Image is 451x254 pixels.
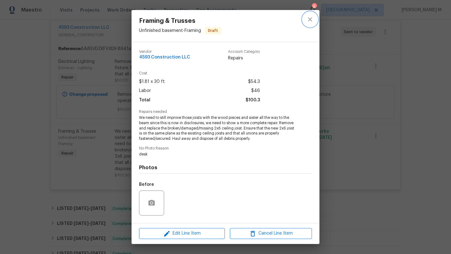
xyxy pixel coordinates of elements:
h5: Before [139,182,154,187]
h4: Photos [139,165,312,171]
span: $1.81 x 30 ft [139,77,165,86]
span: Vendor [139,50,190,54]
span: Total [139,96,150,105]
span: We need to still improve those joists with the wood pieces and sister all the way to the beam sin... [139,115,295,141]
span: Unfinished basement - Framing [139,28,201,33]
span: Cancel Line Item [232,230,310,237]
span: Edit Line Item [141,230,223,237]
span: Draft [205,28,220,34]
span: $54.3 [248,77,260,86]
span: desk [139,152,295,157]
span: Framing & Trusses [139,18,221,24]
span: Account Category [228,50,260,54]
span: Repairs needed [139,110,312,114]
button: close [303,12,318,27]
span: 4593 Construction LLC [139,55,190,60]
span: Repairs [228,55,260,61]
span: $46 [251,86,260,95]
span: No Photo Reason [139,146,312,150]
span: $100.3 [246,96,260,105]
span: Cost [139,71,260,75]
span: Labor [139,86,151,95]
div: 5 [312,4,316,10]
button: Cancel Line Item [230,228,312,239]
button: Edit Line Item [139,228,225,239]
